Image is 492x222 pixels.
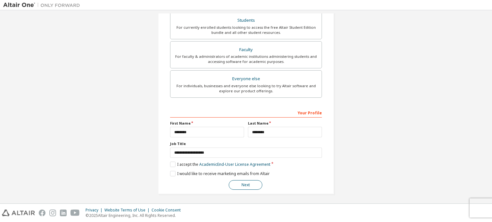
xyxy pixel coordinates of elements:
img: altair_logo.svg [2,210,35,216]
img: facebook.svg [39,210,45,216]
label: Last Name [248,121,322,126]
label: First Name [170,121,244,126]
button: Next [229,180,262,190]
div: Privacy [86,208,104,213]
div: Website Terms of Use [104,208,152,213]
label: I accept the [170,162,270,167]
div: Everyone else [174,74,318,83]
img: youtube.svg [70,210,80,216]
div: Students [174,16,318,25]
img: linkedin.svg [60,210,67,216]
label: I would like to receive marketing emails from Altair [170,171,270,176]
img: instagram.svg [49,210,56,216]
div: For currently enrolled students looking to access the free Altair Student Edition bundle and all ... [174,25,318,35]
div: For faculty & administrators of academic institutions administering students and accessing softwa... [174,54,318,64]
p: © 2025 Altair Engineering, Inc. All Rights Reserved. [86,213,184,218]
div: For individuals, businesses and everyone else looking to try Altair software and explore our prod... [174,83,318,94]
div: Your Profile [170,107,322,118]
div: Faculty [174,45,318,54]
label: Job Title [170,141,322,146]
a: Academic End-User License Agreement [199,162,270,167]
div: Cookie Consent [152,208,184,213]
img: Altair One [3,2,83,8]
